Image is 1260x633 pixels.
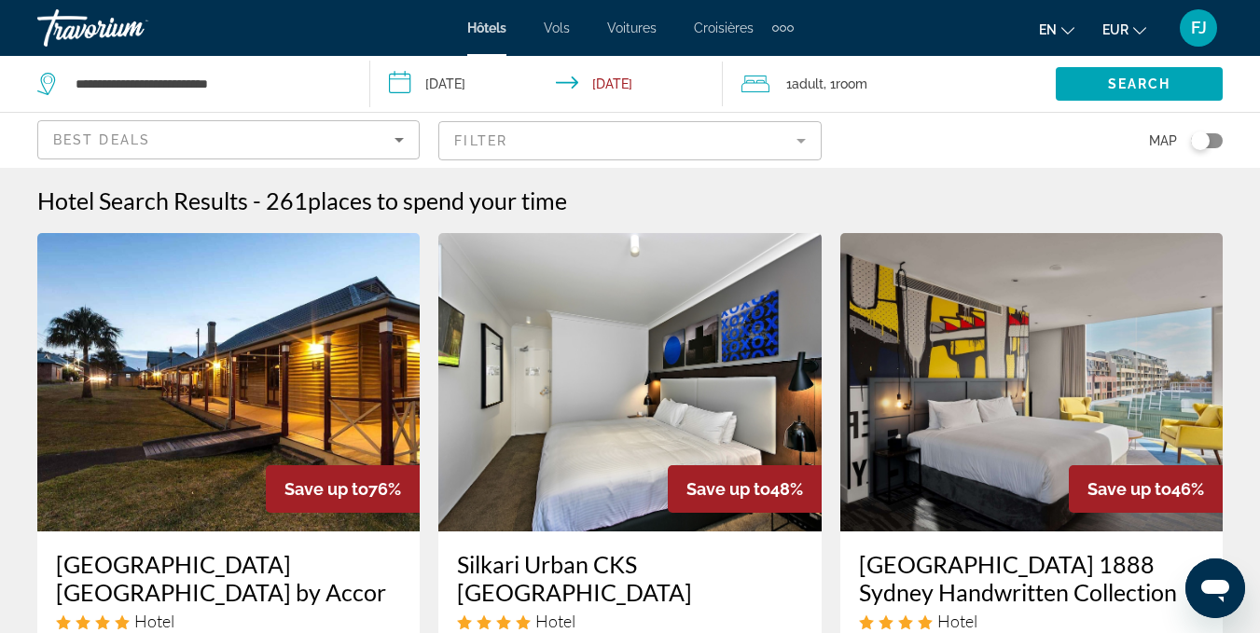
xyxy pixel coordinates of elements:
span: Adult [792,76,824,91]
h2: 261 [266,186,567,214]
button: Éléments de navigation supplémentaires [772,13,794,43]
button: Changer de devise [1102,16,1146,43]
button: Changer de langue [1039,16,1074,43]
span: Room [836,76,867,91]
span: Hotel [937,611,977,631]
a: [GEOGRAPHIC_DATA] [GEOGRAPHIC_DATA] by Accor [56,550,401,606]
span: Save up to [284,479,368,499]
a: [GEOGRAPHIC_DATA] 1888 Sydney Handwritten Collection [859,550,1204,606]
button: Check-in date: Oct 1, 2025 Check-out date: Oct 7, 2025 [370,56,722,112]
div: 4 star Hotel [56,611,401,631]
div: 46% [1069,465,1223,513]
span: places to spend your time [308,186,567,214]
span: , 1 [824,71,867,97]
span: Save up to [1087,479,1171,499]
a: Hôtels [467,21,506,35]
div: 76% [266,465,420,513]
a: Vols [544,21,570,35]
div: 4 star Hotel [457,611,802,631]
button: Menu utilisateur [1174,8,1223,48]
iframe: Bouton de lancement de la fenêtre de messagerie [1185,558,1245,618]
button: Travelers: 1 adult, 0 children [723,56,1056,112]
img: Hotel image [37,233,420,531]
span: Hotel [134,611,174,631]
a: Travorium [37,4,224,52]
font: FJ [1191,18,1207,37]
mat-select: Sort by [53,129,404,151]
span: Best Deals [53,132,150,147]
span: Hotel [535,611,575,631]
h1: Hotel Search Results [37,186,248,214]
button: Filter [438,120,821,161]
button: Search [1056,67,1223,101]
div: 4 star Hotel [859,611,1204,631]
img: Hotel image [840,233,1223,531]
a: Silkari Urban CKS [GEOGRAPHIC_DATA] [457,550,802,606]
span: - [253,186,261,214]
span: Search [1108,76,1171,91]
button: Toggle map [1177,132,1223,149]
a: Voitures [607,21,657,35]
span: 1 [786,71,824,97]
div: 48% [668,465,822,513]
img: Hotel image [438,233,821,531]
font: en [1039,22,1057,37]
a: Croisières [694,21,754,35]
font: EUR [1102,22,1128,37]
span: Map [1149,128,1177,154]
span: Save up to [686,479,770,499]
